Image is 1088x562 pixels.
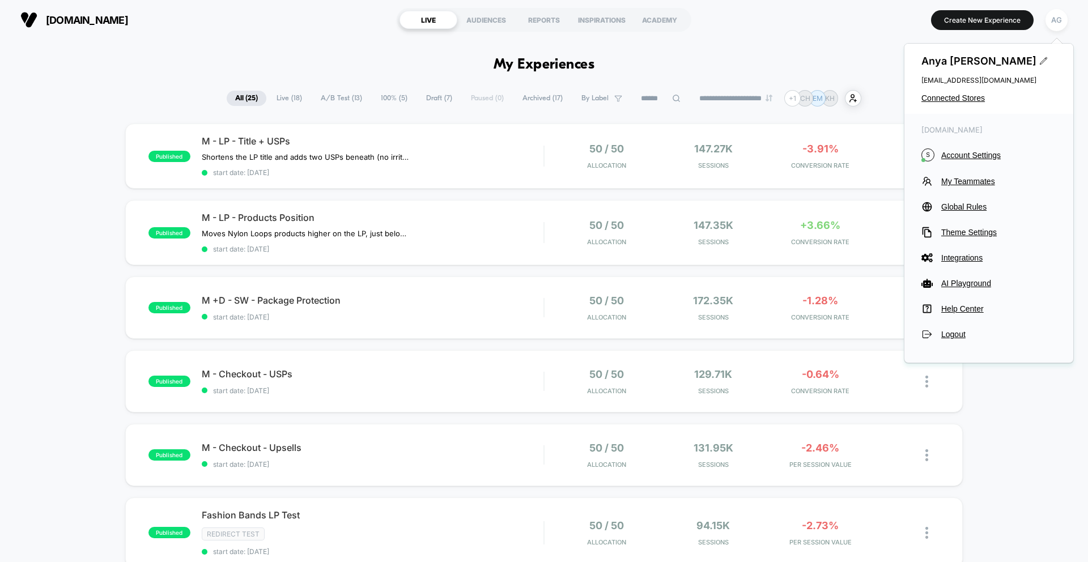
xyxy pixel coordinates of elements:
span: Theme Settings [941,228,1056,237]
button: Global Rules [921,201,1056,212]
button: Create New Experience [931,10,1034,30]
span: PER SESSION VALUE [770,538,871,546]
span: Anya [PERSON_NAME] [921,55,1056,67]
span: 50 / 50 [589,368,624,380]
span: My Teammates [941,177,1056,186]
span: +3.66% [800,219,840,231]
span: M - Checkout - Upsells [202,442,543,453]
span: Allocation [587,387,626,395]
span: start date: [DATE] [202,386,543,395]
span: 129.71k [694,368,732,380]
span: 131.95k [694,442,733,454]
span: 100% ( 5 ) [372,91,416,106]
button: Help Center [921,303,1056,314]
span: CONVERSION RATE [770,387,871,395]
span: 94.15k [696,520,730,531]
span: CONVERSION RATE [770,313,871,321]
button: SAccount Settings [921,148,1056,161]
span: A/B Test ( 13 ) [312,91,371,106]
img: close [925,527,928,539]
span: CONVERSION RATE [770,161,871,169]
span: Global Rules [941,202,1056,211]
img: close [925,449,928,461]
span: Allocation [587,538,626,546]
div: REPORTS [515,11,573,29]
span: published [148,376,190,387]
span: M +D - SW - Package Protection [202,295,543,306]
span: CONVERSION RATE [770,238,871,246]
span: 50 / 50 [589,295,624,306]
span: Sessions [663,238,764,246]
button: Connected Stores [921,93,1056,103]
span: 50 / 50 [589,520,624,531]
span: Sessions [663,313,764,321]
span: Sessions [663,387,764,395]
span: Moves Nylon Loops products higher on the LP, just below PFAS-free section [202,229,412,238]
span: AI Playground [941,279,1056,288]
span: By Label [581,94,609,103]
span: start date: [DATE] [202,245,543,253]
span: Shortens the LP title and adds two USPs beneath (no irritation, PFAS-free) [202,152,412,161]
button: My Teammates [921,176,1056,187]
span: [DOMAIN_NAME] [921,125,1056,134]
div: AG [1045,9,1068,31]
span: 50 / 50 [589,143,624,155]
span: Logout [941,330,1056,339]
span: M - Checkout - USPs [202,368,543,380]
span: Help Center [941,304,1056,313]
span: Sessions [663,461,764,469]
span: Sessions [663,161,764,169]
span: published [148,151,190,162]
img: end [766,95,772,101]
span: -2.46% [801,442,839,454]
span: All ( 25 ) [227,91,266,106]
button: Theme Settings [921,227,1056,238]
span: Integrations [941,253,1056,262]
span: Allocation [587,161,626,169]
span: Allocation [587,461,626,469]
span: start date: [DATE] [202,313,543,321]
span: 172.35k [693,295,733,306]
span: Account Settings [941,151,1056,160]
span: Redirect Test [202,527,265,540]
span: Allocation [587,238,626,246]
p: EM [813,94,823,103]
span: PER SESSION VALUE [770,461,871,469]
i: S [921,148,934,161]
span: start date: [DATE] [202,168,543,177]
span: Sessions [663,538,764,546]
span: start date: [DATE] [202,547,543,556]
p: KH [825,94,835,103]
p: CH [800,94,810,103]
span: Draft ( 7 ) [418,91,461,106]
img: Visually logo [20,11,37,28]
h1: My Experiences [494,57,595,73]
button: [DOMAIN_NAME] [17,11,131,29]
button: AI Playground [921,278,1056,289]
div: + 1 [784,90,801,107]
div: AUDIENCES [457,11,515,29]
span: 147.27k [694,143,733,155]
span: -0.64% [802,368,839,380]
span: Fashion Bands LP Test [202,509,543,521]
button: Logout [921,329,1056,340]
span: published [148,227,190,239]
div: INSPIRATIONS [573,11,631,29]
span: published [148,527,190,538]
span: [EMAIL_ADDRESS][DOMAIN_NAME] [921,76,1056,84]
span: -1.28% [802,295,838,306]
span: published [148,302,190,313]
div: ACADEMY [631,11,688,29]
img: close [925,376,928,388]
span: Live ( 18 ) [268,91,311,106]
span: 50 / 50 [589,219,624,231]
span: 147.35k [694,219,733,231]
span: -2.73% [802,520,839,531]
span: start date: [DATE] [202,460,543,469]
span: 50 / 50 [589,442,624,454]
span: published [148,449,190,461]
span: M - LP - Products Position [202,212,543,223]
button: Integrations [921,252,1056,263]
span: [DOMAIN_NAME] [46,14,128,26]
span: M - LP - Title + USPs [202,135,543,147]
